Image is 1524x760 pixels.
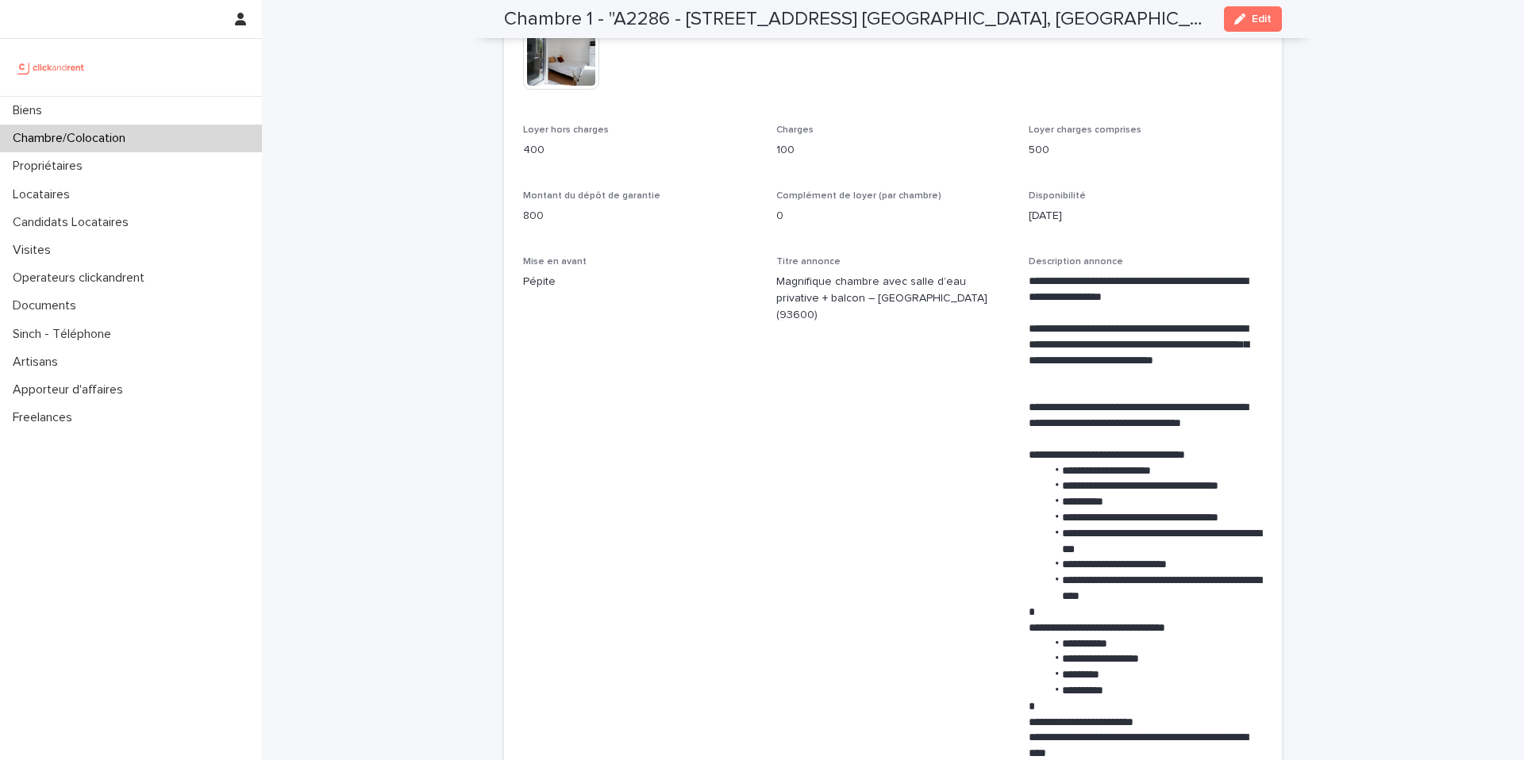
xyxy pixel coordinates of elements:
p: 800 [523,208,757,225]
p: Pépite [523,274,757,290]
p: Candidats Locataires [6,215,141,230]
span: Mise en avant [523,257,587,267]
p: Visites [6,243,63,258]
p: Freelances [6,410,85,425]
span: Montant du dépôt de garantie [523,191,660,201]
p: Biens [6,103,55,118]
p: Locataires [6,187,83,202]
p: 100 [776,142,1010,159]
span: Description annonce [1029,257,1123,267]
p: Documents [6,298,89,313]
span: Loyer hors charges [523,125,609,135]
span: Complément de loyer (par chambre) [776,191,941,201]
span: Titre annonce [776,257,841,267]
p: Magnifique chambre avec salle d’eau privative + balcon – [GEOGRAPHIC_DATA] (93600) [776,274,1010,323]
button: Edit [1224,6,1282,32]
span: Loyer charges comprises [1029,125,1141,135]
p: Propriétaires [6,159,95,174]
p: Chambre/Colocation [6,131,138,146]
p: 500 [1029,142,1263,159]
p: Sinch - Téléphone [6,327,124,342]
span: Edit [1252,13,1272,25]
p: 400 [523,142,757,159]
p: Operateurs clickandrent [6,271,157,286]
p: [DATE] [1029,208,1263,225]
p: Apporteur d'affaires [6,382,136,397]
img: UCB0brd3T0yccxBKYDjQ [13,52,90,83]
p: 0 [776,208,1010,225]
span: Charges [776,125,814,135]
h2: Chambre 1 - "A2286 - [STREET_ADDRESS] [GEOGRAPHIC_DATA], [GEOGRAPHIC_DATA] 93600" [504,8,1211,31]
p: Artisans [6,355,71,370]
span: Disponibilité [1029,191,1086,201]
